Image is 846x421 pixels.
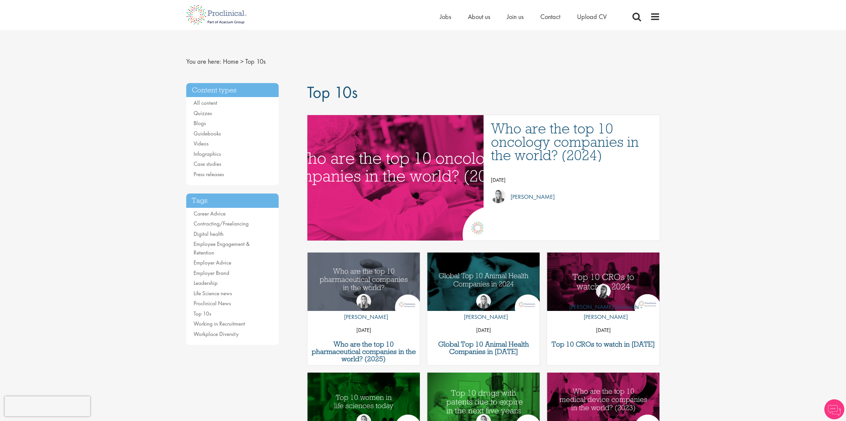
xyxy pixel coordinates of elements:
[547,302,659,322] p: [PERSON_NAME] Savlovschi - [PERSON_NAME]
[356,294,371,309] img: Hannah Burke
[311,341,416,363] a: Who are the top 10 pharmaceutical companies in the world? (2025)
[186,193,279,208] h3: Tags
[427,253,540,312] a: Link to a post
[307,115,484,241] a: Link to a post
[186,57,221,66] span: You are here:
[427,253,540,311] img: Global Top 10 Animal Health Companies in 2024
[427,325,540,335] p: [DATE]
[194,220,249,227] a: Contracting/Freelancing
[507,12,524,21] a: Join us
[491,188,653,205] a: Hannah Burke [PERSON_NAME]
[339,294,388,325] a: Hannah Burke [PERSON_NAME]
[223,57,239,66] a: breadcrumb link
[550,341,656,348] a: Top 10 CROs to watch in [DATE]
[577,12,607,21] a: Upload CV
[547,284,659,325] a: Theodora Savlovschi - Wicks [PERSON_NAME] Savlovschi - [PERSON_NAME]
[194,300,231,307] a: Proclinical News
[240,57,244,66] span: >
[194,170,224,178] a: Press releases
[307,81,358,103] span: Top 10s
[491,122,653,162] a: Who are the top 10 oncology companies in the world? (2024)
[194,150,221,157] a: Infographics
[476,294,491,309] img: Hannah Burke
[194,119,206,127] a: Blogs
[194,290,232,297] a: Life Science news
[245,57,266,66] span: Top 10s
[194,269,229,277] a: Employer Brand
[194,210,226,217] a: Career Advice
[194,99,217,106] a: All content
[194,109,212,117] a: Quizzes
[194,259,231,266] a: Employer Advice
[459,312,508,322] p: [PERSON_NAME]
[339,312,388,322] p: [PERSON_NAME]
[824,399,844,419] img: Chatbot
[547,253,659,311] img: Top 10 CROs to watch in 2024
[440,12,451,21] a: Jobs
[307,253,420,312] a: Link to a post
[194,320,245,327] a: Working in Recruitment
[194,310,211,317] a: Top 10s
[431,341,536,355] a: Global Top 10 Animal Health Companies in [DATE]
[547,325,659,335] p: [DATE]
[547,253,659,312] a: Link to a post
[186,83,279,97] h3: Content types
[5,396,90,416] iframe: reCAPTCHA
[491,188,506,203] img: Hannah Burke
[194,130,221,137] a: Guidebooks
[194,160,221,167] a: Case studies
[307,325,420,335] p: [DATE]
[194,330,239,338] a: Workplace Diversity
[307,253,420,311] img: Top 10 pharmaceutical companies in the world 2025
[540,12,560,21] a: Contact
[459,294,508,325] a: Hannah Burke [PERSON_NAME]
[596,284,611,299] img: Theodora Savlovschi - Wicks
[194,240,250,256] a: Employee Engagement & Retention
[194,140,209,147] a: Videos
[194,230,224,238] a: Digital health
[491,175,653,185] p: [DATE]
[468,12,490,21] a: About us
[506,192,555,202] p: [PERSON_NAME]
[194,279,218,287] a: Leadership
